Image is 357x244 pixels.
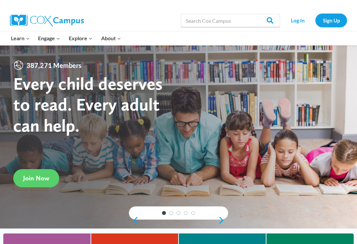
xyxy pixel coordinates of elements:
[218,216,228,224] a: next
[7,31,125,45] nav: Primary Navigation
[69,34,93,43] span: Explore
[13,169,59,187] a: Join Now
[162,211,166,215] a: 1
[191,211,195,215] a: 5
[13,73,163,136] strong: Every child deserves to read. Every adult can help.
[11,34,30,43] span: Learn
[101,34,121,43] span: About
[129,216,139,224] a: previous
[169,211,173,215] a: 2
[181,14,280,27] input: Search Cox Campus
[177,211,180,215] a: 3
[283,14,347,27] nav: Secondary Navigation
[10,15,84,26] img: Cox Campus
[24,60,84,71] span: 387,271 Members
[38,34,60,43] span: Engage
[184,211,188,215] a: 4
[129,214,228,227] div: content slider buttons
[23,174,49,182] span: Join Now
[283,14,312,27] a: Log In
[315,14,347,27] a: Sign Up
